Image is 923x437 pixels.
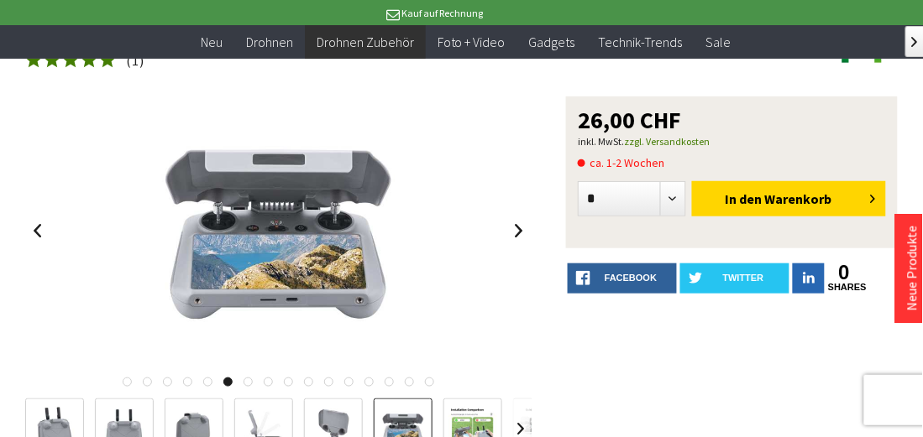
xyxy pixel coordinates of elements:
a: twitter [680,263,789,294]
span: Warenkorb [765,190,832,207]
a: shares [828,282,860,293]
span: facebook [605,273,657,283]
span: 26,00 CHF [578,108,681,132]
a: Technik-Trends [587,25,695,60]
span:  [912,37,918,47]
span: Drohnen [246,34,293,50]
span: ca. 1-2 Wochen [578,153,664,173]
a: Drohnen Zubehör [305,25,426,60]
span: twitter [723,273,764,283]
span: ( ) [126,52,144,69]
span: Technik-Trends [599,34,683,50]
a: Sale [695,25,743,60]
span: Neu [201,34,223,50]
span: Foto + Video [438,34,506,50]
a: facebook [568,263,677,294]
p: inkl. MwSt. [578,132,886,152]
a: Foto + Video [426,25,517,60]
a: zzgl. Versandkosten [624,135,710,148]
a: 0 [828,263,860,282]
span: Gadgets [529,34,575,50]
span: 1 [132,52,139,69]
a: (1) [25,50,144,71]
a: Gadgets [517,25,587,60]
a: Drohnen [234,25,305,60]
span: In den [726,190,763,207]
span: Drohnen Zubehör [317,34,414,50]
button: In den Warenkorb [692,181,886,216]
a: Neue Produkte [904,226,920,311]
a: Neu [189,25,234,60]
span: Sale [706,34,732,50]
